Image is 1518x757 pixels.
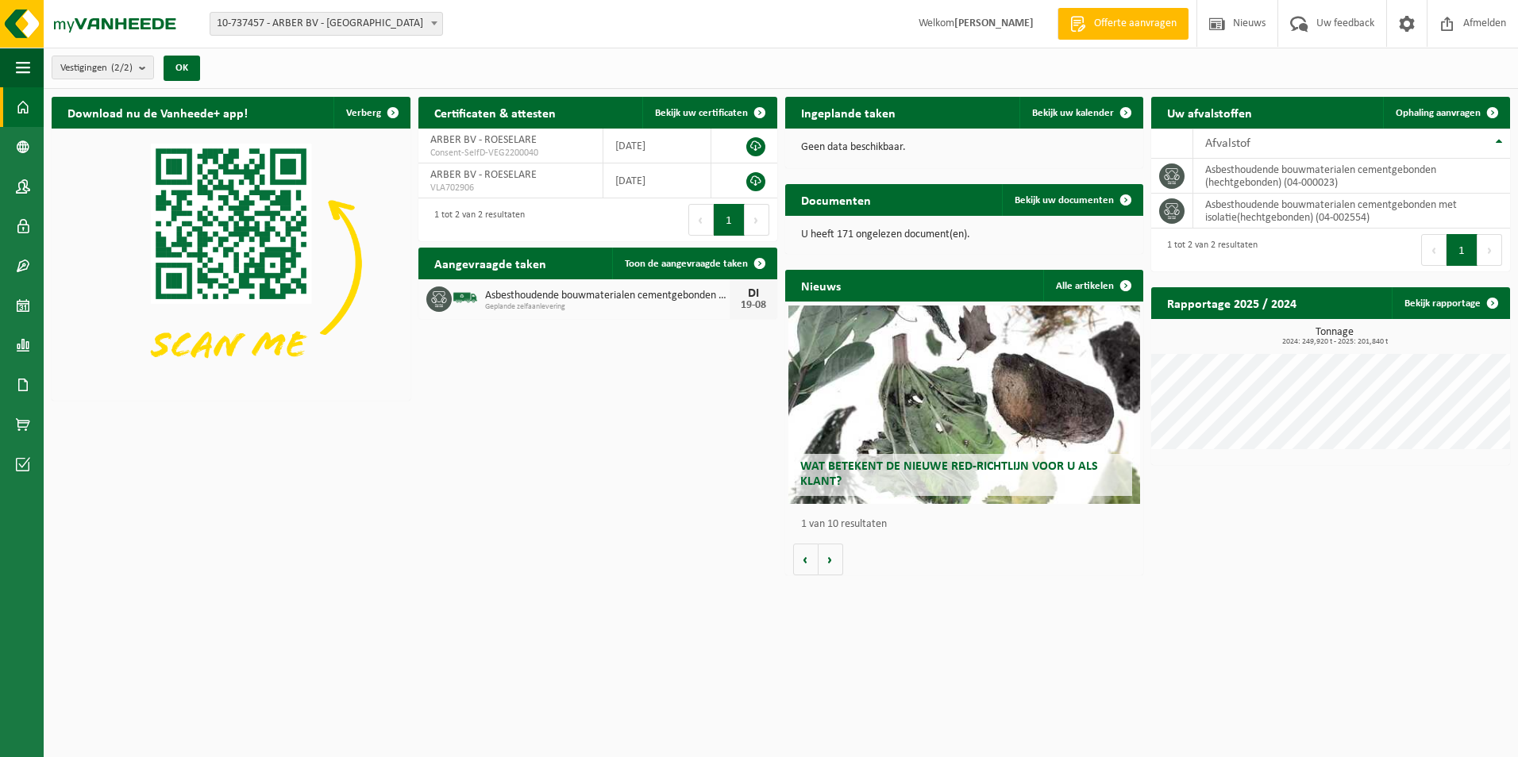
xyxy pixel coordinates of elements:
a: Wat betekent de nieuwe RED-richtlijn voor u als klant? [788,305,1140,504]
button: Verberg [333,97,409,129]
button: Volgende [819,544,843,575]
span: Consent-SelfD-VEG2200040 [430,147,591,159]
a: Ophaling aanvragen [1383,97,1508,129]
h2: Aangevraagde taken [418,248,562,279]
div: 19-08 [738,300,769,311]
img: Download de VHEPlus App [52,129,410,398]
span: ARBER BV - ROESELARE [430,134,537,146]
span: 10-737457 - ARBER BV - ROESELARE [210,13,442,35]
count: (2/2) [111,63,133,73]
td: asbesthoudende bouwmaterialen cementgebonden met isolatie(hechtgebonden) (04-002554) [1193,194,1510,229]
span: VLA702906 [430,182,591,194]
img: BL-SO-LV [452,284,479,311]
p: Geen data beschikbaar. [801,142,1128,153]
span: 10-737457 - ARBER BV - ROESELARE [210,12,443,36]
span: Geplande zelfaanlevering [485,302,730,312]
a: Bekijk uw certificaten [642,97,776,129]
h2: Certificaten & attesten [418,97,572,128]
button: Previous [1421,234,1447,266]
a: Toon de aangevraagde taken [612,248,776,279]
span: Bekijk uw documenten [1015,195,1114,206]
div: 1 tot 2 van 2 resultaten [1159,232,1258,267]
p: U heeft 171 ongelezen document(en). [801,229,1128,240]
h2: Uw afvalstoffen [1151,97,1268,128]
h2: Rapportage 2025 / 2024 [1151,287,1312,318]
span: Wat betekent de nieuwe RED-richtlijn voor u als klant? [800,460,1098,488]
span: Asbesthoudende bouwmaterialen cementgebonden (hechtgebonden) [485,290,730,302]
span: Vestigingen [60,56,133,80]
button: Previous [688,204,714,236]
button: OK [164,56,200,81]
h3: Tonnage [1159,327,1510,346]
span: ARBER BV - ROESELARE [430,169,537,181]
a: Bekijk uw kalender [1019,97,1142,129]
span: 2024: 249,920 t - 2025: 201,840 t [1159,338,1510,346]
button: Vestigingen(2/2) [52,56,154,79]
a: Alle artikelen [1043,270,1142,302]
h2: Ingeplande taken [785,97,911,128]
button: Next [745,204,769,236]
button: Next [1478,234,1502,266]
a: Offerte aanvragen [1058,8,1189,40]
td: [DATE] [603,129,711,163]
a: Bekijk uw documenten [1002,184,1142,216]
td: [DATE] [603,163,711,198]
a: Bekijk rapportage [1392,287,1508,319]
h2: Nieuws [785,270,857,301]
span: Bekijk uw certificaten [655,108,748,118]
div: DI [738,287,769,300]
span: Bekijk uw kalender [1032,108,1114,118]
td: asbesthoudende bouwmaterialen cementgebonden (hechtgebonden) (04-000023) [1193,159,1510,194]
button: 1 [714,204,745,236]
button: Vorige [793,544,819,575]
span: Verberg [346,108,381,118]
p: 1 van 10 resultaten [801,519,1136,530]
button: 1 [1447,234,1478,266]
span: Offerte aanvragen [1090,16,1181,32]
span: Toon de aangevraagde taken [625,259,748,269]
span: Afvalstof [1205,137,1250,150]
span: Ophaling aanvragen [1396,108,1481,118]
div: 1 tot 2 van 2 resultaten [426,202,525,237]
h2: Download nu de Vanheede+ app! [52,97,264,128]
h2: Documenten [785,184,887,215]
strong: [PERSON_NAME] [954,17,1034,29]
